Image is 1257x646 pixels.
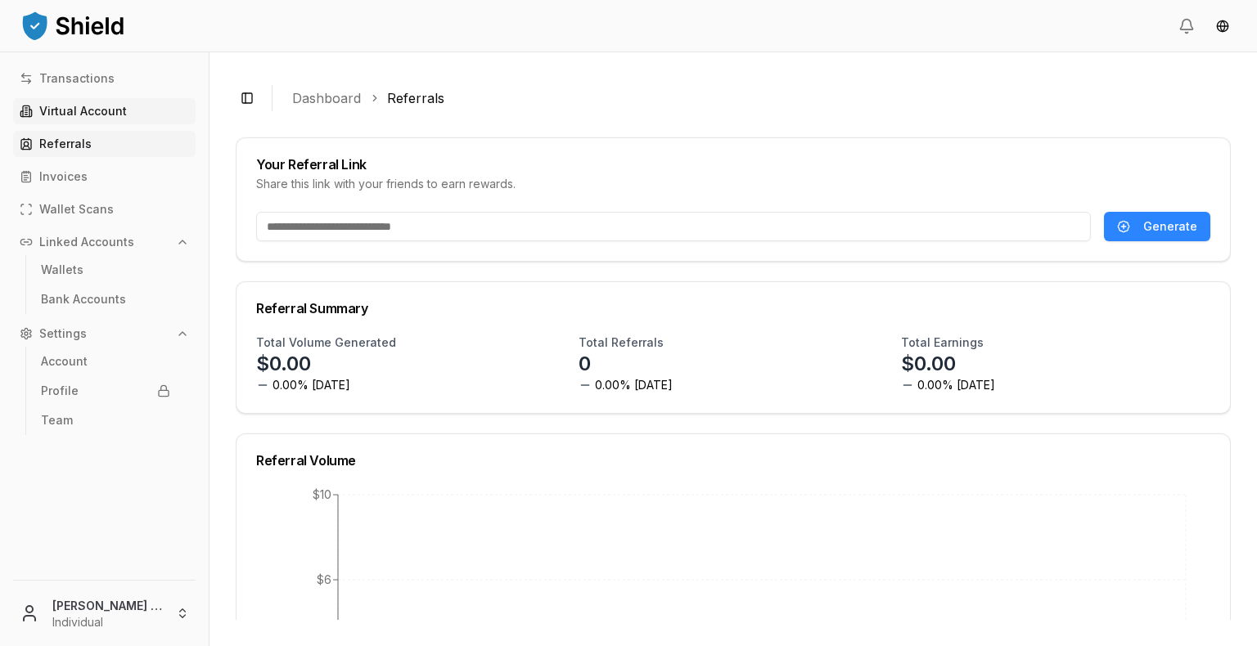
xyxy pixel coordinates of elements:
p: Individual [52,614,163,630]
p: [PERSON_NAME] [PERSON_NAME] [52,597,163,614]
tspan: $6 [317,572,331,586]
button: Settings [13,321,196,347]
a: Bank Accounts [34,286,177,312]
h3: Total Referrals [579,334,664,351]
nav: breadcrumb [292,88,1218,108]
p: $0.00 [901,351,956,377]
p: Bank Accounts [41,294,126,305]
p: Wallets [41,264,83,276]
span: Generate [1143,218,1197,235]
a: Wallets [34,257,177,283]
p: Account [41,356,88,367]
p: $0.00 [256,351,311,377]
p: Settings [39,328,87,339]
p: 0 [579,351,591,377]
span: 0.00% [DATE] [273,377,350,393]
div: Referral Summary [256,302,1210,315]
button: Generate [1104,212,1210,241]
span: 0.00% [DATE] [917,377,995,393]
p: Wallet Scans [39,204,114,215]
p: Profile [41,385,79,397]
button: [PERSON_NAME] [PERSON_NAME]Individual [7,587,202,639]
a: Team [34,407,177,433]
a: Referrals [387,88,444,108]
a: Referrals [13,131,196,157]
p: Transactions [39,73,115,84]
p: Invoices [39,171,88,182]
p: Team [41,415,73,426]
a: Transactions [13,65,196,92]
div: Share this link with your friends to earn rewards. [256,176,1210,192]
p: Virtual Account [39,105,127,117]
a: Account [34,348,177,375]
button: Linked Accounts [13,229,196,255]
div: Referral Volume [256,454,1210,467]
tspan: $10 [313,487,331,501]
a: Dashboard [292,88,361,108]
h3: Total Earnings [901,334,984,351]
a: Invoices [13,164,196,190]
div: Your Referral Link [256,158,1210,171]
a: Wallet Scans [13,196,196,222]
p: Linked Accounts [39,236,134,248]
a: Virtual Account [13,98,196,124]
p: Referrals [39,138,92,150]
h3: Total Volume Generated [256,334,396,351]
span: 0.00% [DATE] [595,377,673,393]
img: ShieldPay Logo [20,9,126,42]
a: Profile [34,378,177,404]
